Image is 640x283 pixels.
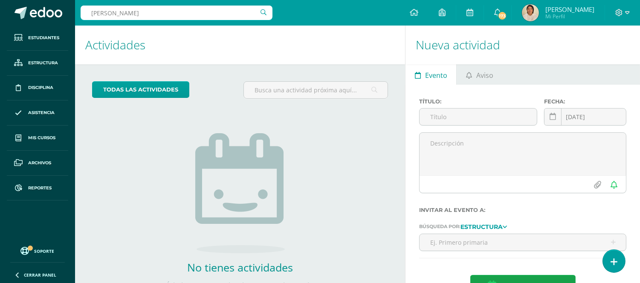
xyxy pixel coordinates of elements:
h1: Actividades [85,26,395,64]
input: Título [420,109,537,125]
span: Soporte [35,248,55,254]
span: Cerrar panel [24,272,56,278]
a: Asistencia [7,100,68,126]
span: Mi Perfil [545,13,594,20]
label: Título: [419,98,537,105]
strong: Estructura [460,223,503,231]
input: Busca un usuario... [81,6,272,20]
a: Estructura [7,51,68,76]
label: Fecha: [544,98,626,105]
span: Mis cursos [28,134,55,141]
span: Evento [425,65,447,86]
a: todas las Actividades [92,81,189,98]
span: Estructura [28,60,58,66]
span: 173 [498,11,507,20]
a: Mis cursos [7,126,68,151]
span: Archivos [28,160,51,166]
a: Estudiantes [7,26,68,51]
h2: No tienes actividades [155,260,325,274]
span: Estudiantes [28,34,59,41]
img: 20a668021bd672466ff3ff9855dcdffa.png [522,4,539,21]
span: Aviso [476,65,493,86]
a: Aviso [457,64,502,85]
a: Disciplina [7,76,68,101]
a: Reportes [7,176,68,201]
span: Asistencia [28,109,55,116]
span: [PERSON_NAME] [545,5,594,14]
span: Reportes [28,185,52,192]
span: Búsqueda por: [419,224,460,230]
h1: Nueva actividad [416,26,630,64]
a: Evento [405,64,456,85]
span: Disciplina [28,84,53,91]
img: no_activities.png [195,133,285,253]
a: Archivos [7,151,68,176]
input: Fecha de entrega [544,109,626,125]
label: Invitar al evento a: [419,207,626,213]
input: Busca una actividad próxima aquí... [244,82,388,98]
a: Estructura [460,223,507,229]
a: Soporte [10,245,65,256]
input: Ej. Primero primaria [420,234,626,251]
